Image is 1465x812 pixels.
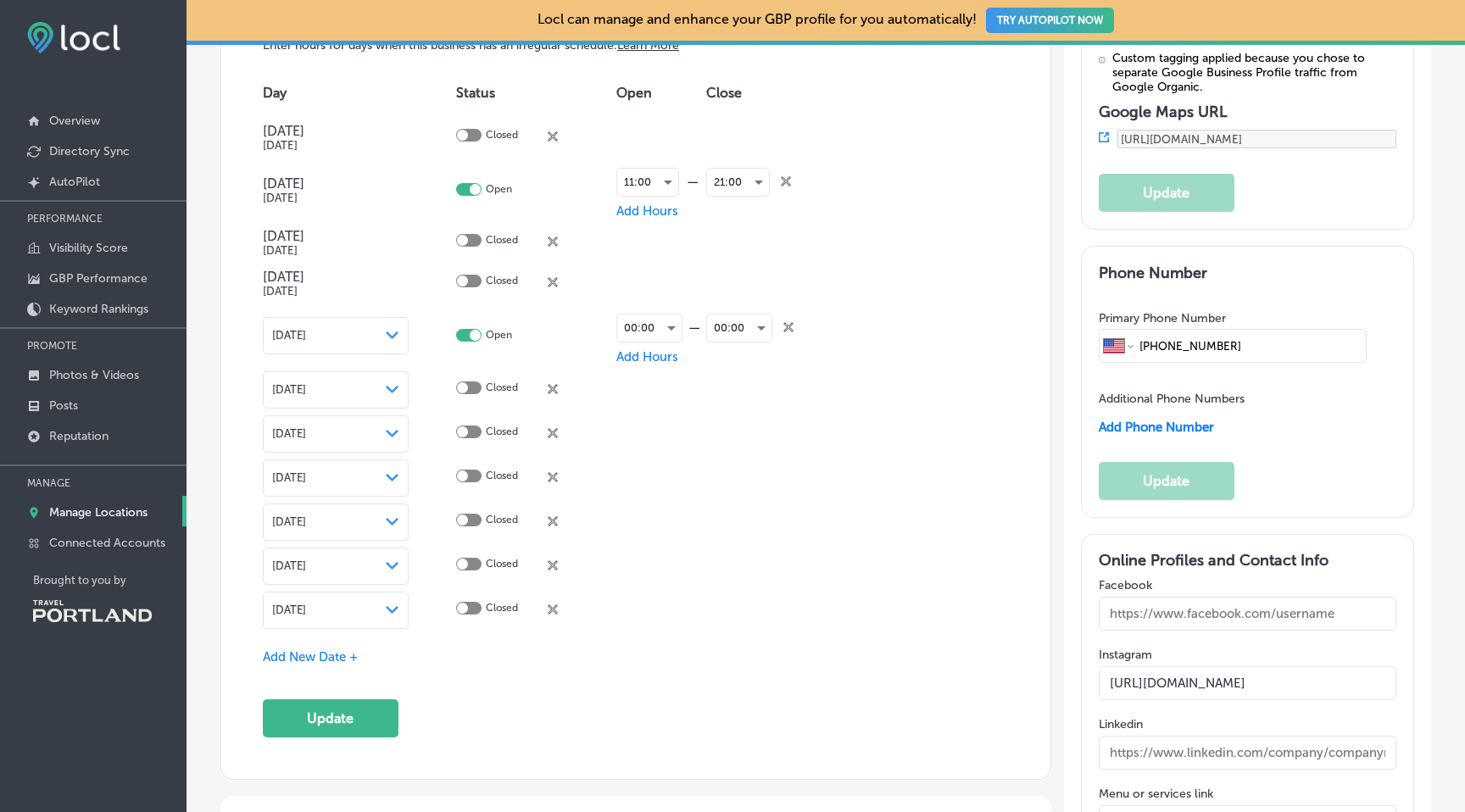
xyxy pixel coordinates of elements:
[49,505,148,520] p: Manage Locations
[263,70,456,117] th: Day
[616,70,706,117] th: Open
[986,8,1114,33] button: TRY AUTOPILOT NOW
[263,244,409,257] h5: [DATE]
[486,425,518,442] p: Closed
[272,515,306,528] span: [DATE]
[617,38,679,53] a: Learn More
[486,514,518,530] p: Closed
[1099,103,1397,121] h3: Google Maps URL
[33,600,152,622] img: Travel Portland
[49,368,139,382] p: Photos & Videos
[1099,462,1234,500] button: Update
[707,169,769,196] div: 21:00
[486,470,518,486] p: Closed
[486,129,518,145] p: Closed
[486,234,518,250] p: Closed
[617,169,678,196] div: 11:00
[272,329,306,342] span: [DATE]
[263,38,1009,53] p: Enter hours for days when this business has an irregular schedule.
[272,471,306,484] span: [DATE]
[263,123,409,139] h4: [DATE]
[1099,736,1397,770] input: https://www.linkedin.com/company/companyname
[1099,392,1245,406] label: Additional Phone Numbers
[49,271,148,286] p: GBP Performance
[1138,330,1362,362] input: Phone number
[27,22,120,53] img: fda3e92497d09a02dc62c9cd864e3231.png
[263,285,409,298] h5: [DATE]
[49,241,128,255] p: Visibility Score
[486,275,518,291] p: Closed
[1099,311,1226,325] label: Primary Phone Number
[1099,648,1397,662] label: Instagram
[682,320,706,336] div: —
[263,192,409,204] h5: [DATE]
[1099,174,1234,212] button: Update
[272,383,306,396] span: [DATE]
[49,429,109,443] p: Reputation
[263,269,409,285] h4: [DATE]
[1099,717,1397,731] label: Linkedin
[272,427,306,440] span: [DATE]
[272,603,306,616] span: [DATE]
[616,203,678,219] span: Add Hours
[486,381,518,398] p: Closed
[49,144,130,159] p: Directory Sync
[49,536,165,550] p: Connected Accounts
[706,70,822,117] th: Close
[263,699,398,737] button: Update
[1099,264,1397,282] h3: Phone Number
[1099,420,1214,435] span: Add Phone Number
[1099,787,1397,801] label: Menu or services link
[617,314,682,342] div: 00:00
[49,302,148,316] p: Keyword Rankings
[1099,666,1397,700] input: https://www.instagram.com/username
[707,314,771,342] div: 00:00
[263,228,409,244] h4: [DATE]
[49,114,100,128] p: Overview
[263,649,358,665] span: Add New Date +
[263,175,409,192] h4: [DATE]
[679,174,706,190] div: —
[456,70,616,117] th: Status
[486,183,512,196] p: Open
[616,349,678,364] span: Add Hours
[1099,551,1397,570] h3: Online Profiles and Contact Info
[263,139,409,152] h5: [DATE]
[49,398,78,413] p: Posts
[272,559,306,572] span: [DATE]
[49,175,100,189] p: AutoPilot
[486,558,518,574] p: Closed
[1099,578,1397,592] label: Facebook
[1112,51,1396,94] div: Custom tagging applied because you chose to separate Google Business Profile traffic from Google ...
[1099,597,1397,631] input: https://www.facebook.com/username
[486,602,518,618] p: Closed
[33,574,187,587] p: Brought to you by
[486,329,512,342] p: Open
